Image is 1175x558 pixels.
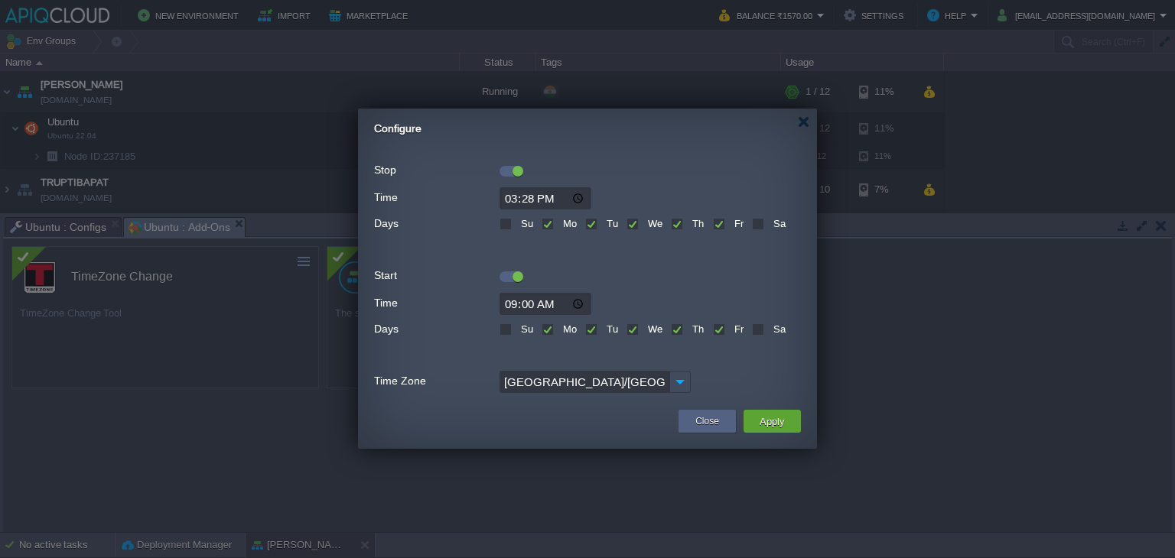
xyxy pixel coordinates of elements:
label: Stop [374,160,498,180]
span: Configure [374,122,422,135]
label: Fr [731,323,744,335]
label: Th [688,323,704,335]
label: Sa [770,323,786,335]
button: Apply [755,412,789,430]
label: Days [374,213,498,234]
label: Th [688,218,704,229]
label: Time [374,293,498,313]
label: Days [374,319,498,339]
label: Tu [603,218,618,229]
label: Mo [559,218,577,229]
label: Su [517,323,533,335]
label: Su [517,218,533,229]
label: Time Zone [374,371,498,391]
label: Sa [770,218,786,229]
button: Close [695,414,719,429]
label: Tu [603,323,618,335]
label: We [644,323,662,335]
label: Mo [559,323,577,335]
label: We [644,218,662,229]
label: Fr [731,218,744,229]
label: Start [374,265,498,286]
label: Time [374,187,498,208]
